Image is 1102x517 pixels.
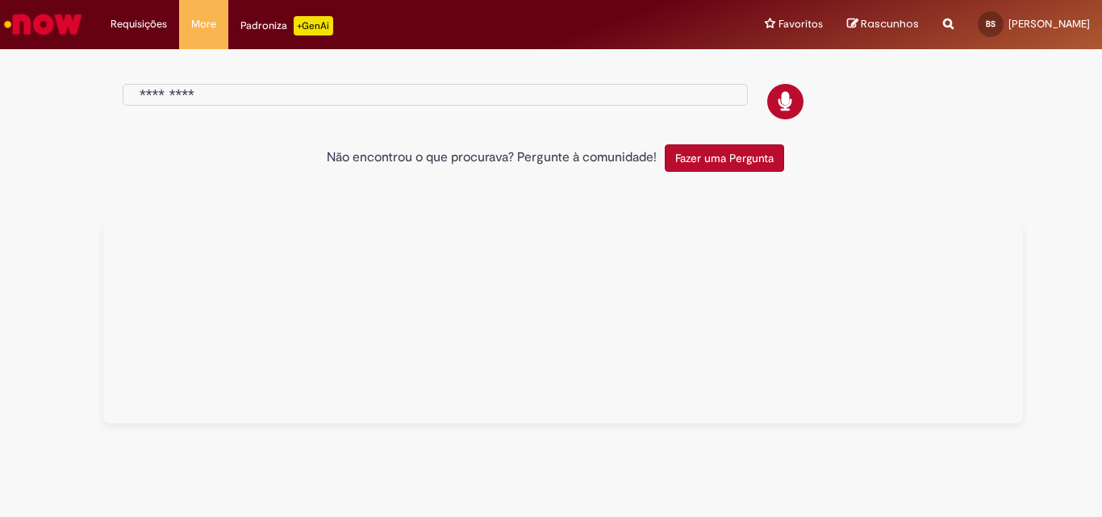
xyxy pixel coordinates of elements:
[847,17,919,32] a: Rascunhos
[111,16,167,32] span: Requisições
[1008,17,1090,31] span: [PERSON_NAME]
[240,16,333,35] div: Padroniza
[2,8,85,40] img: ServiceNow
[327,151,657,165] h2: Não encontrou o que procurava? Pergunte à comunidade!
[294,16,333,35] p: +GenAi
[778,16,823,32] span: Favoritos
[986,19,996,29] span: BS
[191,16,216,32] span: More
[665,144,784,172] button: Fazer uma Pergunta
[103,224,1023,423] div: Tudo
[861,16,919,31] span: Rascunhos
